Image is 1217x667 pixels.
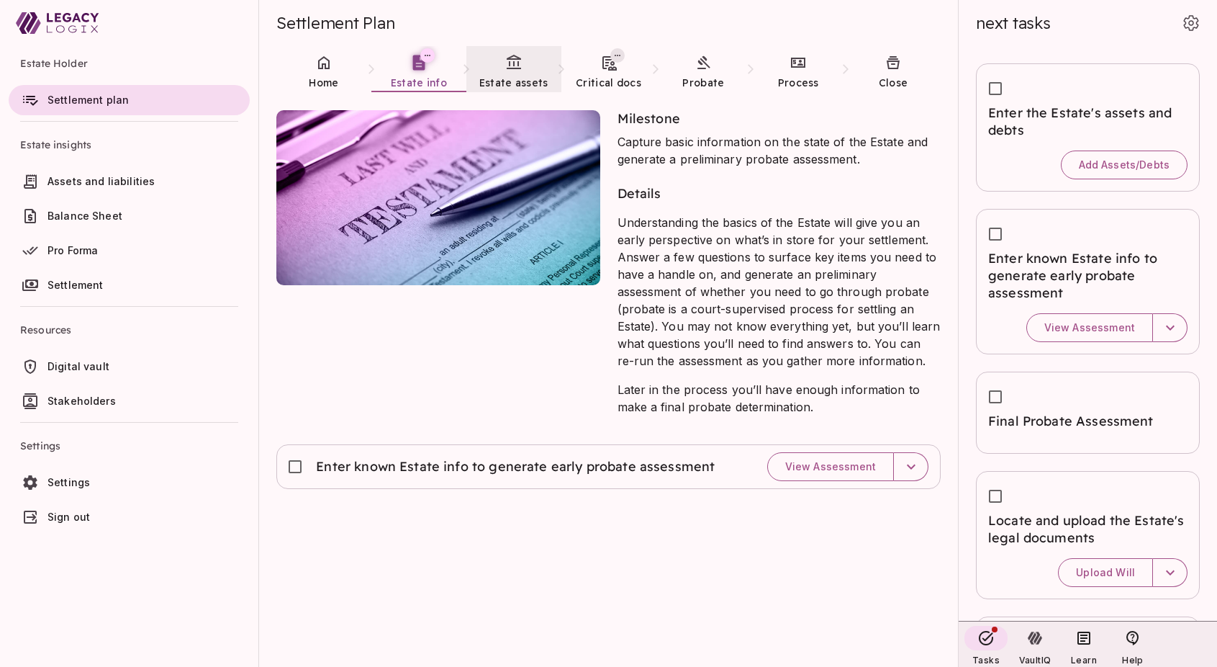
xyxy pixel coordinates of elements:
span: Final Probate Assessment [988,413,1187,430]
button: View Assessment [767,452,894,481]
a: Stakeholders [9,386,250,416]
div: Enter known Estate info to generate early probate assessmentView Assessment [976,209,1200,354]
div: Enter the Estate's assets and debtsAdd Assets/Debts [976,63,1200,192]
span: Sign out [47,511,90,523]
img: settlement-plan [276,110,600,285]
span: Details [617,185,661,202]
a: Settings [9,467,250,498]
span: Settlement plan [47,94,129,106]
span: Enter the Estate's assets and debts [988,104,1187,139]
span: Learn [1071,655,1097,666]
span: Critical docs [576,76,641,89]
p: Later in the process you’ll have enough information to make a final probate determination. [617,381,941,416]
span: Digital vault [47,360,109,372]
span: Resources [20,313,238,347]
span: View Assessment [785,460,876,473]
span: View Assessment [1044,321,1135,334]
span: Add Assets/Debts [1079,158,1170,171]
button: View Assessment [1026,313,1153,342]
span: Settings [20,429,238,463]
a: Assets and liabilities [9,166,250,197]
span: Probate [682,76,724,89]
span: Estate assets [479,76,548,89]
span: Assets and liabilities [47,175,155,187]
span: Close [879,76,908,89]
span: Enter known Estate info to generate early probate assessment [988,250,1187,302]
a: Sign out [9,502,250,532]
div: Final Probate Assessment [976,372,1200,454]
span: Pro Forma [47,244,98,256]
span: Capture basic information on the state of the Estate and generate a preliminary probate assessment. [617,135,928,166]
span: Upload Will [1076,566,1135,579]
span: Milestone [617,110,680,127]
span: Locate and upload the Estate's legal documents [988,512,1187,547]
span: Process [778,76,819,89]
span: Balance Sheet [47,210,122,222]
span: Settlement [47,279,104,291]
span: VaultIQ [1019,655,1051,666]
span: Estate Holder [20,46,238,81]
div: Locate and upload the Estate's legal documentsUpload Will [976,471,1200,599]
span: Stakeholders [47,395,116,407]
a: Balance Sheet [9,201,250,231]
a: Settlement plan [9,85,250,115]
span: Enter known Estate info to generate early probate assessment [316,458,716,475]
span: Tasks [972,655,1000,666]
a: Settlement [9,270,250,300]
span: Help [1122,655,1143,666]
p: Understanding the basics of the Estate will give you an early perspective on what’s in store for ... [617,214,941,370]
span: Settings [47,476,90,488]
a: Pro Forma [9,236,250,266]
span: Home [309,76,338,89]
span: Estate info [391,76,447,89]
button: Add Assets/Debts [1061,151,1187,179]
div: Enter known Estate info to generate early probate assessmentView Assessment [276,444,941,489]
span: Settlement Plan [276,13,394,33]
button: Upload Will [1058,558,1153,587]
a: Digital vault [9,352,250,382]
span: next tasks [976,13,1051,33]
span: Estate insights [20,127,238,162]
